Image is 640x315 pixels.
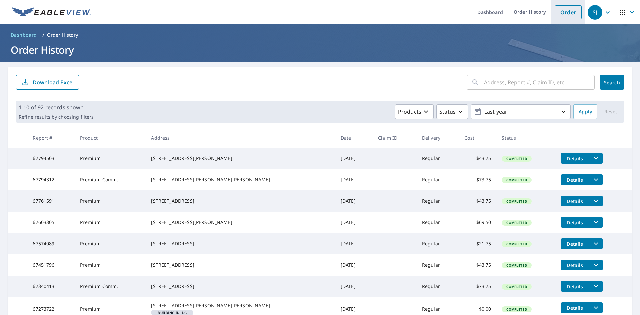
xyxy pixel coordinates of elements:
[335,128,373,148] th: Date
[154,311,191,314] span: DG
[417,254,459,276] td: Regular
[565,283,585,290] span: Details
[589,260,603,270] button: filesDropdownBtn-67451796
[27,128,75,148] th: Report #
[484,73,595,92] input: Address, Report #, Claim ID, etc.
[561,260,589,270] button: detailsBtn-67451796
[459,169,496,190] td: $73.75
[146,128,335,148] th: Address
[436,104,468,119] button: Status
[335,169,373,190] td: [DATE]
[335,276,373,297] td: [DATE]
[561,217,589,228] button: detailsBtn-67603305
[561,196,589,206] button: detailsBtn-67761591
[335,148,373,169] td: [DATE]
[561,238,589,249] button: detailsBtn-67574089
[589,238,603,249] button: filesDropdownBtn-67574089
[75,233,146,254] td: Premium
[75,190,146,212] td: Premium
[589,196,603,206] button: filesDropdownBtn-67761591
[151,240,330,247] div: [STREET_ADDRESS]
[47,32,78,38] p: Order History
[42,31,44,39] li: /
[502,263,531,268] span: Completed
[565,305,585,311] span: Details
[75,254,146,276] td: Premium
[11,32,37,38] span: Dashboard
[417,148,459,169] td: Regular
[565,241,585,247] span: Details
[459,233,496,254] td: $21.75
[459,212,496,233] td: $69.50
[27,276,75,297] td: 67340413
[417,169,459,190] td: Regular
[459,276,496,297] td: $73.75
[19,103,94,111] p: 1-10 of 92 records shown
[417,128,459,148] th: Delivery
[151,262,330,268] div: [STREET_ADDRESS]
[561,302,589,313] button: detailsBtn-67273722
[151,283,330,290] div: [STREET_ADDRESS]
[75,169,146,190] td: Premium Comm.
[417,233,459,254] td: Regular
[565,155,585,162] span: Details
[417,276,459,297] td: Regular
[565,177,585,183] span: Details
[502,242,531,246] span: Completed
[588,5,602,20] div: SJ
[502,156,531,161] span: Completed
[151,198,330,204] div: [STREET_ADDRESS]
[27,148,75,169] td: 67794503
[502,178,531,182] span: Completed
[151,155,330,162] div: [STREET_ADDRESS][PERSON_NAME]
[19,114,94,120] p: Refine results by choosing filters
[589,174,603,185] button: filesDropdownBtn-67794312
[589,302,603,313] button: filesDropdownBtn-67273722
[459,190,496,212] td: $43.75
[589,217,603,228] button: filesDropdownBtn-67603305
[579,108,592,116] span: Apply
[482,106,560,118] p: Last year
[75,212,146,233] td: Premium
[395,104,434,119] button: Products
[502,199,531,204] span: Completed
[555,5,582,19] a: Order
[75,148,146,169] td: Premium
[335,212,373,233] td: [DATE]
[398,108,421,116] p: Products
[496,128,555,148] th: Status
[565,198,585,204] span: Details
[471,104,571,119] button: Last year
[561,281,589,292] button: detailsBtn-67340413
[565,219,585,226] span: Details
[589,153,603,164] button: filesDropdownBtn-67794503
[27,212,75,233] td: 67603305
[12,7,91,17] img: EV Logo
[600,75,624,90] button: Search
[33,79,74,86] p: Download Excel
[27,169,75,190] td: 67794312
[335,254,373,276] td: [DATE]
[459,128,496,148] th: Cost
[459,148,496,169] td: $43.75
[335,233,373,254] td: [DATE]
[502,307,531,312] span: Completed
[151,219,330,226] div: [STREET_ADDRESS][PERSON_NAME]
[589,281,603,292] button: filesDropdownBtn-67340413
[439,108,456,116] p: Status
[417,212,459,233] td: Regular
[335,190,373,212] td: [DATE]
[151,176,330,183] div: [STREET_ADDRESS][PERSON_NAME][PERSON_NAME]
[151,302,330,309] div: [STREET_ADDRESS][PERSON_NAME][PERSON_NAME]
[8,30,632,40] nav: breadcrumb
[75,276,146,297] td: Premium Comm.
[27,233,75,254] td: 67574089
[27,254,75,276] td: 67451796
[373,128,417,148] th: Claim ID
[502,220,531,225] span: Completed
[27,190,75,212] td: 67761591
[8,43,632,57] h1: Order History
[502,284,531,289] span: Completed
[8,30,40,40] a: Dashboard
[561,153,589,164] button: detailsBtn-67794503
